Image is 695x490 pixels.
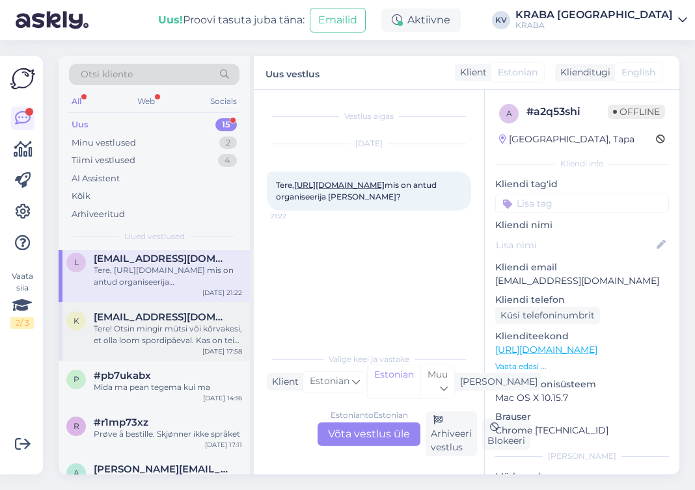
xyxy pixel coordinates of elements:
span: a [506,109,512,118]
div: [DATE] 17:58 [202,346,242,356]
a: [URL][DOMAIN_NAME] [495,344,597,355]
button: Emailid [310,8,366,32]
div: Arhiveeri vestlus [426,411,477,456]
span: l [74,257,79,267]
div: Aktiivne [381,8,461,32]
span: Offline [608,105,665,119]
div: 15 [215,118,237,131]
span: #r1mp73xz [94,417,148,428]
p: Brauser [495,410,669,424]
div: Klient [267,375,299,389]
span: kivirahkmirtelmia@gmail.com [94,311,229,323]
div: KRABA [GEOGRAPHIC_DATA] [515,10,673,20]
div: Küsi telefoninumbrit [495,307,600,324]
div: Blokeeri [482,419,530,450]
div: Klienditugi [555,66,610,79]
div: 2 [219,136,237,149]
p: [EMAIL_ADDRESS][DOMAIN_NAME] [495,274,669,288]
span: Tere, mis on antud organiseerija [PERSON_NAME]? [276,180,439,201]
span: r [74,421,79,431]
b: Uus! [158,14,183,26]
p: Vaata edasi ... [495,361,669,372]
span: Uued vestlused [124,231,185,242]
div: 2 / 3 [10,317,34,329]
span: Muu [428,368,448,380]
div: Estonian [368,365,420,398]
div: Tere, [URL][DOMAIN_NAME] mis on antud organiseerija [PERSON_NAME]? [94,264,242,288]
div: Web [135,93,157,110]
div: [DATE] 17:11 [205,440,242,450]
div: Minu vestlused [72,136,136,149]
p: Chrome [TECHNICAL_ID] [495,424,669,437]
div: [GEOGRAPHIC_DATA], Tapa [499,133,634,146]
div: Uus [72,118,89,131]
span: Estonian [498,66,538,79]
div: Valige keel ja vastake [267,354,471,365]
span: a [74,468,79,478]
span: allan.matt19@gmail.com [94,463,229,475]
p: Kliendi email [495,261,669,274]
span: k [74,316,79,326]
p: Operatsioonisüsteem [495,378,669,391]
div: 4 [218,154,237,167]
p: Kliendi nimi [495,218,669,232]
span: English [621,66,655,79]
div: KV [492,11,510,29]
div: Arhiveeritud [72,208,125,221]
div: KRABA [515,20,673,31]
span: 21:22 [271,211,320,221]
span: Estonian [310,374,349,389]
p: Kliendi telefon [495,293,669,307]
div: Proovi tasuta juba täna: [158,12,305,28]
a: KRABA [GEOGRAPHIC_DATA]KRABA [515,10,687,31]
div: [PERSON_NAME] [495,450,669,462]
div: All [69,93,84,110]
div: Socials [208,93,239,110]
div: [DATE] 21:22 [202,288,242,298]
div: Kõik [72,190,90,203]
div: AI Assistent [72,172,120,185]
input: Lisa nimi [496,238,654,252]
p: Mac OS X 10.15.7 [495,391,669,405]
img: Askly Logo [10,66,35,91]
input: Lisa tag [495,194,669,213]
span: p [74,374,79,384]
p: Märkmed [495,470,669,484]
span: #pb7ukabx [94,370,151,381]
div: Kliendi info [495,158,669,170]
span: Otsi kliente [81,68,133,81]
span: liisbetkukk@gmail.com [94,253,229,264]
div: Klient [455,66,487,79]
div: Vestlus algas [267,110,471,122]
p: Kliendi tag'id [495,177,669,191]
div: Tiimi vestlused [72,154,135,167]
div: [DATE] [267,138,471,149]
p: Klienditeekond [495,329,669,343]
a: [URL][DOMAIN_NAME] [294,180,385,190]
div: # a2q53shi [526,104,608,120]
div: Võta vestlus üle [318,422,420,446]
label: Uus vestlus [266,64,320,81]
div: Vaata siia [10,270,34,329]
div: Prøve å bestille. Skjønner ikke språket [94,428,242,440]
div: Estonian to Estonian [331,409,408,421]
div: Mida ma pean tegema kui ma [94,381,242,393]
div: Tere! Otsin mingir mütsi või kõrvakesi, et olla loom spordipäeval. Kas on teie poes oleks midagi ... [94,323,242,346]
div: [PERSON_NAME] [455,375,538,389]
div: [DATE] 14:16 [203,393,242,403]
